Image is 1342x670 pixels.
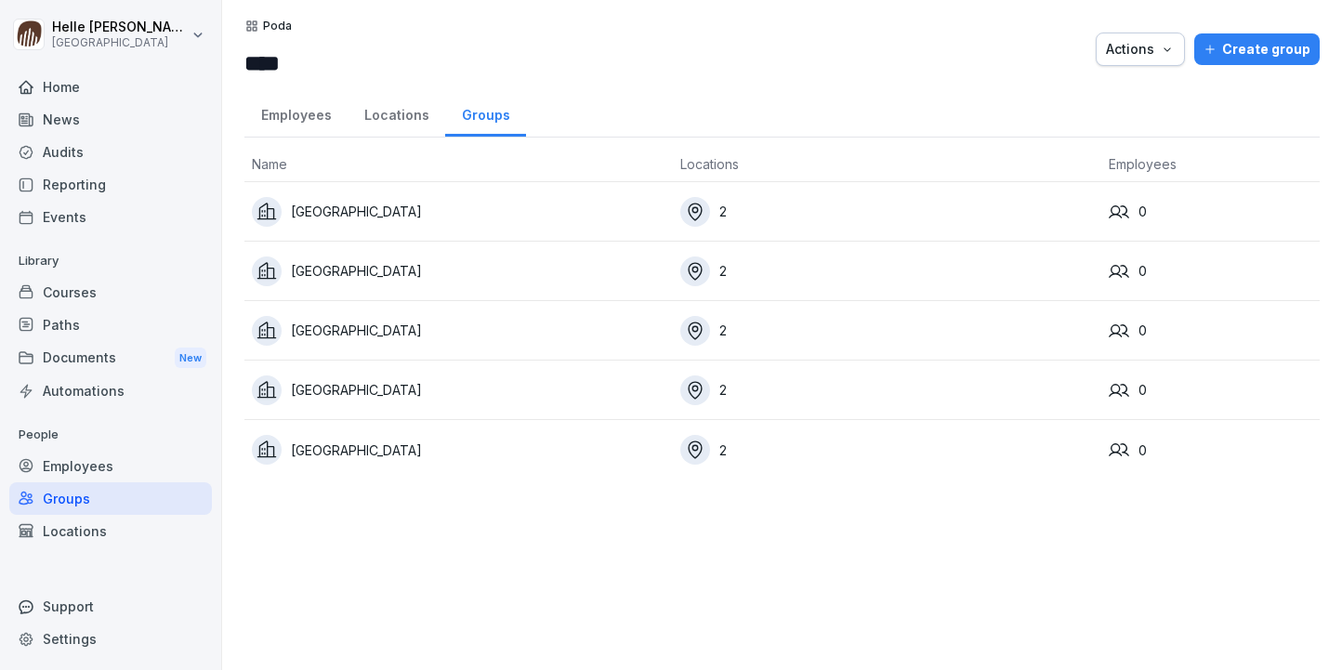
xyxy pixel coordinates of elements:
[680,435,1094,465] div: 2
[252,256,665,286] div: [GEOGRAPHIC_DATA]
[348,89,445,137] a: Locations
[9,168,212,201] a: Reporting
[9,71,212,103] a: Home
[9,374,212,407] a: Automations
[1101,147,1320,182] th: Employees
[1194,33,1320,65] button: Create group
[9,590,212,623] div: Support
[1106,39,1175,59] div: Actions
[52,20,188,35] p: Helle [PERSON_NAME]
[252,375,665,405] div: [GEOGRAPHIC_DATA]
[680,197,1094,227] div: 2
[9,276,212,309] a: Courses
[252,197,665,227] div: [GEOGRAPHIC_DATA]
[680,256,1094,286] div: 2
[680,316,1094,346] div: 2
[1109,261,1312,282] div: 0
[244,89,348,137] a: Employees
[263,20,292,33] p: Poda
[252,316,665,346] div: [GEOGRAPHIC_DATA]
[9,482,212,515] a: Groups
[9,341,212,375] div: Documents
[1096,33,1185,66] button: Actions
[175,348,206,369] div: New
[9,515,212,547] a: Locations
[9,341,212,375] a: DocumentsNew
[1204,39,1310,59] div: Create group
[1109,202,1312,222] div: 0
[9,623,212,655] a: Settings
[9,420,212,450] p: People
[1109,440,1312,460] div: 0
[252,435,665,465] div: [GEOGRAPHIC_DATA]
[1109,380,1312,401] div: 0
[445,89,526,137] a: Groups
[1109,321,1312,341] div: 0
[9,201,212,233] a: Events
[9,246,212,276] p: Library
[9,136,212,168] a: Audits
[244,147,673,182] th: Name
[673,147,1101,182] th: Locations
[9,103,212,136] a: News
[9,309,212,341] a: Paths
[52,36,188,49] p: [GEOGRAPHIC_DATA]
[9,450,212,482] a: Employees
[680,375,1094,405] div: 2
